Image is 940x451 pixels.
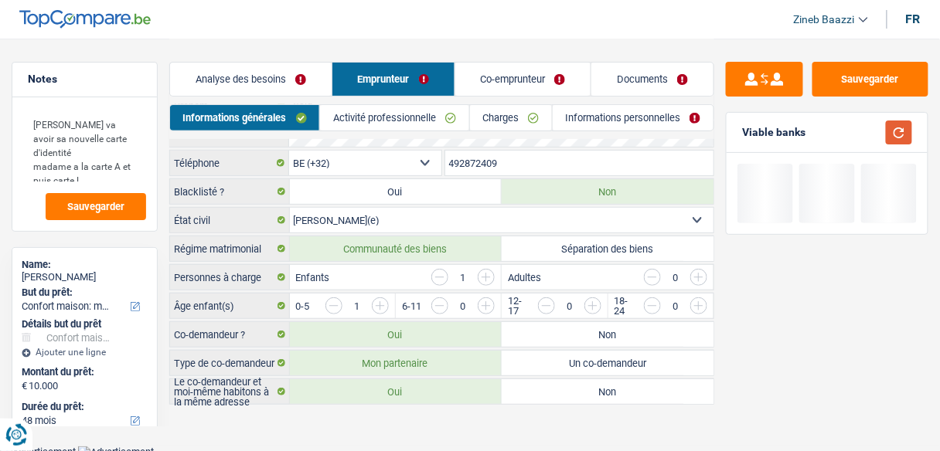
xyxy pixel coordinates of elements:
label: Oui [290,179,502,204]
label: Mon partenaire [290,351,502,375]
div: 1 [456,273,470,283]
div: Ajouter une ligne [22,347,148,358]
div: Name: [22,259,148,271]
label: Montant du prêt: [22,366,145,378]
button: Sauvegarder [812,62,928,97]
h5: Notes [28,73,141,86]
div: 1 [350,301,364,311]
div: fr [906,12,921,26]
span: € [22,380,27,392]
a: Emprunteur [332,63,455,96]
a: Co-emprunteur [455,63,591,96]
img: TopCompare Logo [19,10,151,29]
label: 18-24 [615,296,637,316]
span: Sauvegarder [67,202,124,212]
span: Zineb Baazzi [794,13,855,26]
label: Adultes [508,273,541,283]
label: Régime matrimonial [170,236,290,261]
a: Activité professionnelle [320,105,468,131]
label: Non [502,179,714,204]
input: 401020304 [445,151,714,175]
label: Un co-demandeur [502,351,714,375]
a: Informations générales [170,105,319,131]
label: Personnes à charge [170,265,290,290]
div: [PERSON_NAME] [22,271,148,283]
label: Blacklisté ? [170,179,290,204]
label: 12-17 [508,296,530,316]
label: Enfants [296,273,330,283]
div: 0 [669,273,683,283]
a: Charges [470,105,552,131]
label: Type de co-demandeur [170,351,290,375]
label: État civil [170,208,290,232]
div: Détails but du prêt [22,318,148,331]
label: Durée du prêt: [22,401,145,413]
label: Oui [290,379,502,404]
label: Communauté des biens [290,236,502,261]
label: Non [502,322,714,347]
label: 0-5 [296,301,310,311]
div: Viable banks [742,126,805,139]
label: Co-demandeur ? [170,322,290,347]
label: Non [502,379,714,404]
a: Informations personnelles [553,105,714,131]
button: Sauvegarder [46,193,146,220]
a: Analyse des besoins [170,63,332,96]
a: Zineb Baazzi [782,7,868,32]
label: Oui [290,322,502,347]
label: Âge enfant(s) [170,293,290,318]
a: Documents [591,63,714,96]
label: Téléphone [170,151,289,175]
label: Séparation des biens [502,236,714,261]
label: But du prêt: [22,287,145,299]
label: Le co-demandeur et moi-même habitons à la même adresse [170,379,290,404]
